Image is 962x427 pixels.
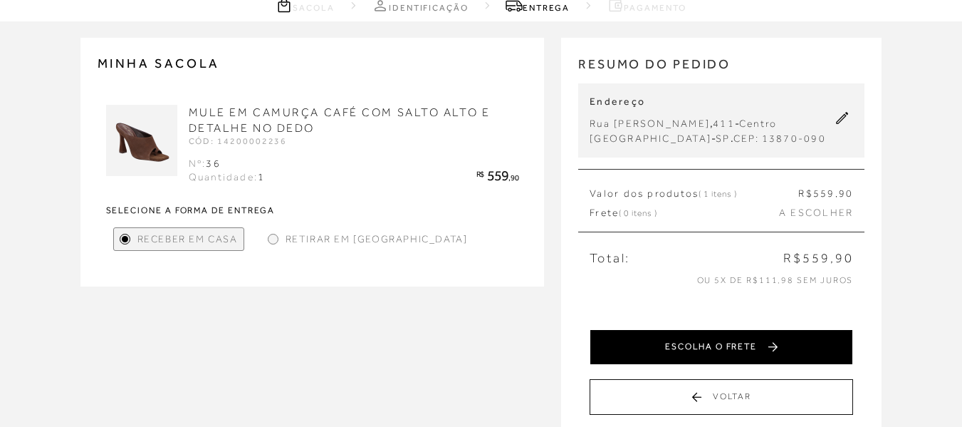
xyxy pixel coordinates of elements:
[590,249,630,267] span: Total:
[699,189,737,199] span: ( 1 itens )
[98,55,528,72] h2: MINHA SACOLA
[476,170,484,178] span: R$
[487,168,509,183] span: 559
[258,171,265,182] span: 1
[590,379,853,415] button: Voltar
[590,133,711,144] span: [GEOGRAPHIC_DATA]
[835,187,854,199] span: ,90
[590,187,737,201] span: Valor dos produtos
[733,133,760,144] span: CEP:
[590,131,826,146] div: - .
[813,187,835,199] span: 559
[189,157,266,171] div: Nº:
[762,133,826,144] span: 13870-090
[783,249,853,267] span: R$559,90
[779,206,853,220] span: A ESCOLHER
[189,106,491,135] a: MULE EM CAMURÇA CAFÉ COM SALTO ALTO E DETALHE NO DEDO
[716,133,730,144] span: SP
[286,232,468,247] span: Retirar em [GEOGRAPHIC_DATA]
[189,136,288,146] span: CÓD: 14200002236
[798,187,812,199] span: R$
[739,118,777,129] span: Centro
[189,170,266,185] div: Quantidade:
[106,105,177,176] img: MULE EM CAMURÇA CAFÉ COM SALTO ALTO E DETALHE NO DEDO
[106,206,519,215] strong: Selecione a forma de entrega
[590,329,853,365] button: ESCOLHA O FRETE
[206,158,220,169] span: 36
[619,208,657,218] span: ( 0 itens )
[713,118,735,129] span: 411
[697,275,854,285] span: ou 5x de R$111,98 sem juros
[137,232,238,247] span: Receber em Casa
[590,95,826,109] p: Endereço
[508,173,518,182] span: ,90
[578,55,864,84] h2: RESUMO DO PEDIDO
[590,118,710,129] span: Rua [PERSON_NAME]
[590,116,826,131] div: , -
[590,206,657,220] span: Frete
